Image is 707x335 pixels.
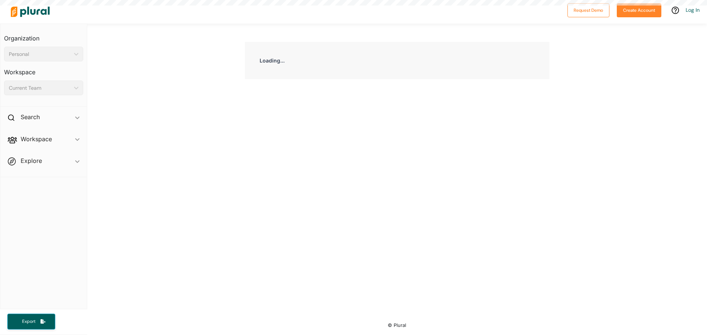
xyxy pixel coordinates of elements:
[4,61,83,78] h3: Workspace
[9,50,71,58] div: Personal
[245,42,549,79] div: Loading...
[4,28,83,44] h3: Organization
[21,113,40,121] h2: Search
[388,322,406,328] small: © Plural
[617,3,661,17] button: Create Account
[567,6,609,14] a: Request Demo
[7,314,55,329] button: Export
[617,6,661,14] a: Create Account
[567,3,609,17] button: Request Demo
[17,318,41,325] span: Export
[686,7,700,13] a: Log In
[9,84,71,92] div: Current Team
